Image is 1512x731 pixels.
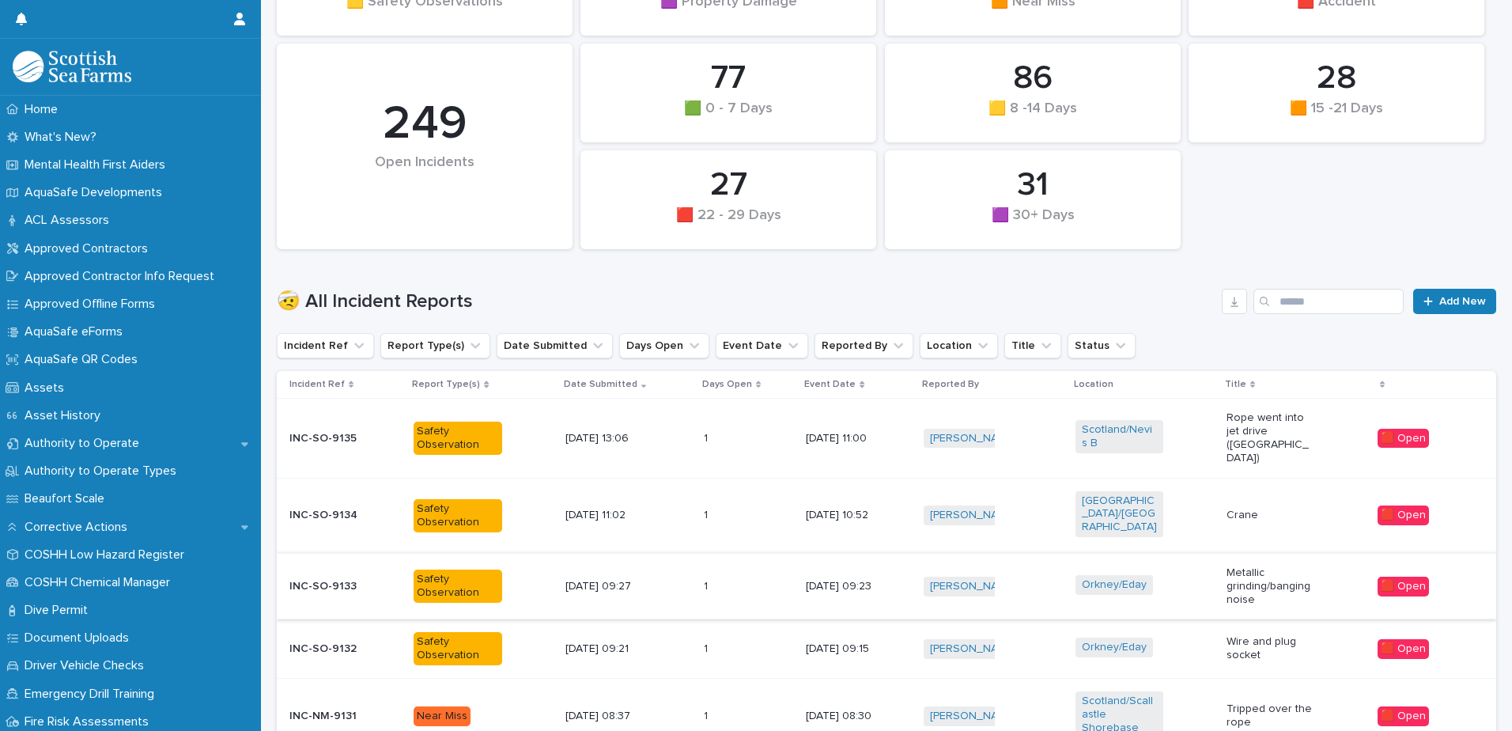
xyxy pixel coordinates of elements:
[930,642,1016,656] a: [PERSON_NAME]
[806,432,894,445] p: [DATE] 11:00
[18,464,189,479] p: Authority to Operate Types
[1082,423,1157,450] a: Scotland/Nevis B
[1378,429,1429,449] div: 🟥 Open
[277,333,374,358] button: Incident Ref
[18,658,157,673] p: Driver Vehicle Checks
[607,165,849,205] div: 27
[18,436,152,451] p: Authority to Operate
[912,100,1154,134] div: 🟨 8 -14 Days
[1215,59,1457,98] div: 28
[414,632,501,665] div: Safety Observation
[704,639,711,656] p: 1
[18,631,142,646] p: Document Uploads
[412,376,480,393] p: Report Type(s)
[1068,333,1136,358] button: Status
[18,714,161,729] p: Fire Risk Assessments
[18,185,175,200] p: AquaSafe Developments
[930,509,1016,522] a: [PERSON_NAME]
[414,499,501,532] div: Safety Observation
[18,324,135,339] p: AquaSafe eForms
[497,333,613,358] button: Date Submitted
[930,432,1016,445] a: [PERSON_NAME]
[289,509,377,522] p: INC-SO-9134
[1227,566,1314,606] p: Metallic grinding/banging noise
[289,432,377,445] p: INC-SO-9135
[930,710,1016,723] a: [PERSON_NAME]
[564,376,637,393] p: Date Submitted
[289,376,345,393] p: Incident Ref
[277,478,1496,553] tr: INC-SO-9134Safety Observation[DATE] 11:0211 [DATE] 10:52[PERSON_NAME] [GEOGRAPHIC_DATA]/[GEOGRAPH...
[1082,494,1157,534] a: [GEOGRAPHIC_DATA]/[GEOGRAPHIC_DATA]
[704,706,711,723] p: 1
[1253,289,1404,314] div: Search
[804,376,856,393] p: Event Date
[1378,577,1429,597] div: 🟥 Open
[1227,635,1314,662] p: Wire and plug socket
[18,520,140,535] p: Corrective Actions
[18,491,117,506] p: Beaufort Scale
[1227,703,1314,729] p: Tripped over the rope
[18,269,227,284] p: Approved Contractor Info Request
[716,333,808,358] button: Event Date
[18,297,168,312] p: Approved Offline Forms
[18,687,167,702] p: Emergency Drill Training
[304,96,546,153] div: 249
[414,422,501,455] div: Safety Observation
[18,575,183,590] p: COSHH Chemical Manager
[920,333,998,358] button: Location
[806,509,894,522] p: [DATE] 10:52
[289,580,377,593] p: INC-SO-9133
[277,619,1496,679] tr: INC-SO-9132Safety Observation[DATE] 09:2111 [DATE] 09:15[PERSON_NAME] Orkney/Eday Wire and plug s...
[607,59,849,98] div: 77
[912,207,1154,241] div: 🟪 30+ Days
[815,333,913,358] button: Reported By
[414,570,501,603] div: Safety Observation
[1227,411,1314,464] p: Rope went into jet drive ([GEOGRAPHIC_DATA])
[565,580,653,593] p: [DATE] 09:27
[18,408,113,423] p: Asset History
[702,376,752,393] p: Days Open
[619,333,709,358] button: Days Open
[18,102,70,117] p: Home
[806,580,894,593] p: [DATE] 09:23
[565,710,653,723] p: [DATE] 08:37
[1004,333,1061,358] button: Title
[607,207,849,241] div: 🟥 22 - 29 Days
[18,157,178,172] p: Mental Health First Aiders
[1074,376,1113,393] p: Location
[277,399,1496,478] tr: INC-SO-9135Safety Observation[DATE] 13:0611 [DATE] 11:00[PERSON_NAME] Scotland/Nevis B Rope went ...
[704,429,711,445] p: 1
[806,710,894,723] p: [DATE] 08:30
[380,333,490,358] button: Report Type(s)
[704,506,711,522] p: 1
[1225,376,1246,393] p: Title
[1378,639,1429,659] div: 🟥 Open
[304,154,546,204] div: Open Incidents
[922,376,979,393] p: Reported By
[1215,100,1457,134] div: 🟧 15 -21 Days
[1082,641,1147,654] a: Orkney/Eday
[289,710,377,723] p: INC-NM-9131
[565,509,653,522] p: [DATE] 11:02
[806,642,894,656] p: [DATE] 09:15
[18,603,100,618] p: Dive Permit
[18,547,197,562] p: COSHH Low Hazard Register
[277,290,1215,313] h1: 🤕 All Incident Reports
[1227,509,1314,522] p: Crane
[18,130,109,145] p: What's New?
[18,241,161,256] p: Approved Contractors
[607,100,849,134] div: 🟩 0 - 7 Days
[704,577,711,593] p: 1
[565,642,653,656] p: [DATE] 09:21
[912,59,1154,98] div: 86
[1082,578,1147,592] a: Orkney/Eday
[18,213,122,228] p: ACL Assessors
[18,352,150,367] p: AquaSafe QR Codes
[1378,506,1429,525] div: 🟥 Open
[289,642,377,656] p: INC-SO-9132
[1439,296,1486,307] span: Add New
[1378,706,1429,726] div: 🟥 Open
[277,553,1496,619] tr: INC-SO-9133Safety Observation[DATE] 09:2711 [DATE] 09:23[PERSON_NAME] Orkney/Eday Metallic grindi...
[912,165,1154,205] div: 31
[1413,289,1496,314] a: Add New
